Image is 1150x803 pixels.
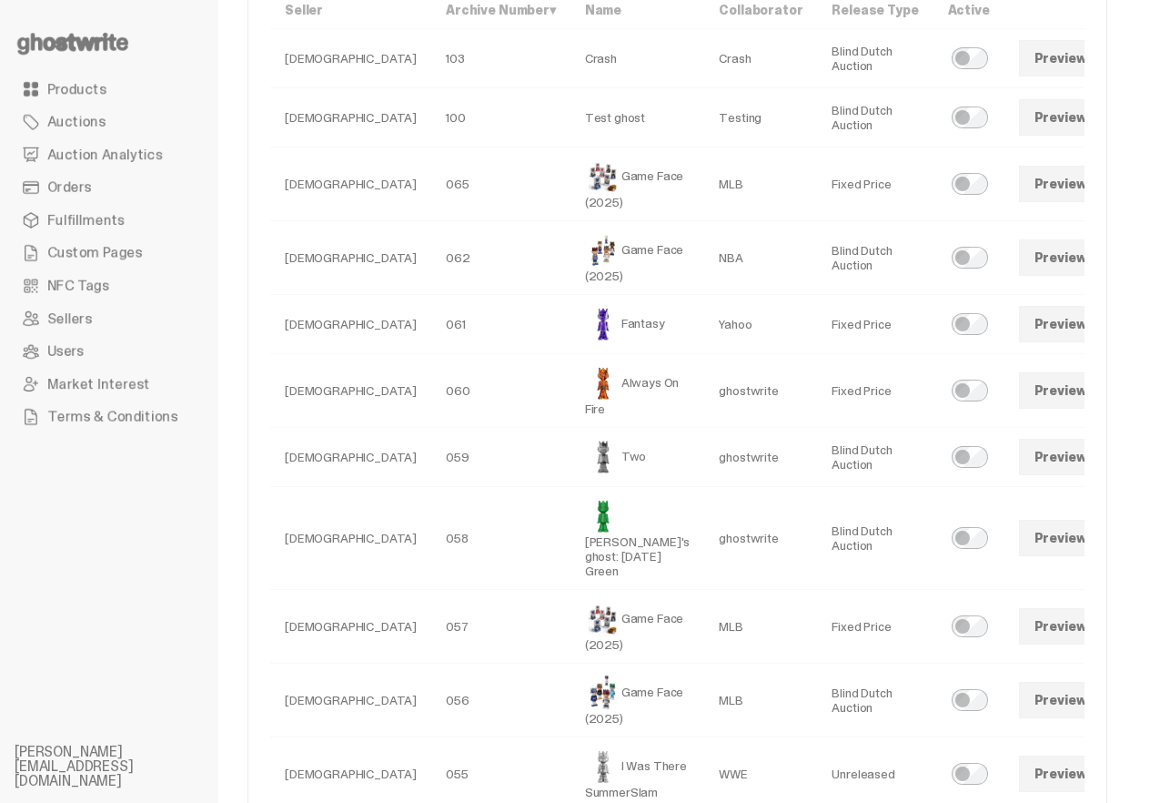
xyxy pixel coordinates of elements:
img: Two [585,439,621,475]
td: Test ghost [570,88,705,147]
td: Fixed Price [817,147,933,221]
a: Terms & Conditions [15,401,204,433]
span: Users [47,344,84,359]
a: Fulfillments [15,204,204,237]
a: Preview [1019,608,1103,645]
span: NFC Tags [47,279,109,293]
td: Blind Dutch Auction [817,664,933,737]
img: I Was There SummerSlam [585,748,621,785]
td: Game Face (2025) [570,664,705,737]
td: MLB [704,664,817,737]
a: Auctions [15,106,204,138]
a: Sellers [15,302,204,335]
a: Users [15,335,204,368]
a: Archive Number▾ [446,2,556,18]
span: Sellers [47,311,92,326]
td: ghostwrite [704,428,817,487]
td: [DEMOGRAPHIC_DATA] [270,221,431,295]
td: 062 [431,221,570,295]
td: Fantasy [570,295,705,354]
span: Custom Pages [47,246,142,260]
span: Auctions [47,115,106,129]
td: [DEMOGRAPHIC_DATA] [270,428,431,487]
img: Always On Fire [585,365,621,401]
a: Market Interest [15,368,204,401]
td: 065 [431,147,570,221]
span: Products [47,82,106,97]
td: NBA [704,221,817,295]
td: [DEMOGRAPHIC_DATA] [270,29,431,88]
td: Crash [704,29,817,88]
td: Testing [704,88,817,147]
td: 058 [431,487,570,590]
a: Preview [1019,372,1103,409]
td: [PERSON_NAME]'s ghost: [DATE] Green [570,487,705,590]
td: Blind Dutch Auction [817,221,933,295]
td: Fixed Price [817,590,933,664]
span: Market Interest [47,377,150,391]
a: Preview [1019,239,1103,276]
a: Preview [1019,99,1103,136]
span: Orders [47,180,91,195]
td: 103 [431,29,570,88]
td: 061 [431,295,570,354]
td: MLB [704,590,817,664]
a: Preview [1019,439,1103,475]
td: [DEMOGRAPHIC_DATA] [270,664,431,737]
td: [DEMOGRAPHIC_DATA] [270,295,431,354]
td: Fixed Price [817,354,933,428]
td: [DEMOGRAPHIC_DATA] [270,88,431,147]
td: 057 [431,590,570,664]
a: Preview [1019,756,1103,792]
img: Game Face (2025) [585,232,621,269]
a: Auction Analytics [15,138,204,171]
td: 059 [431,428,570,487]
a: Custom Pages [15,237,204,269]
td: Crash [570,29,705,88]
td: Two [570,428,705,487]
td: [DEMOGRAPHIC_DATA] [270,354,431,428]
td: [DEMOGRAPHIC_DATA] [270,487,431,590]
td: Game Face (2025) [570,221,705,295]
td: ghostwrite [704,487,817,590]
a: Preview [1019,306,1103,342]
td: 060 [431,354,570,428]
img: Game Face (2025) [585,601,621,637]
a: Preview [1019,682,1103,718]
td: Fixed Price [817,295,933,354]
td: Blind Dutch Auction [817,428,933,487]
td: 056 [431,664,570,737]
a: Preview [1019,166,1103,202]
td: Blind Dutch Auction [817,29,933,88]
span: Auction Analytics [47,147,162,162]
td: Blind Dutch Auction [817,487,933,590]
img: Game Face (2025) [585,675,621,711]
td: Always On Fire [570,354,705,428]
img: Game Face (2025) [585,158,621,195]
td: MLB [704,147,817,221]
a: Orders [15,171,204,204]
span: ▾ [550,2,556,18]
li: [PERSON_NAME][EMAIL_ADDRESS][DOMAIN_NAME] [15,745,233,788]
a: Preview [1019,520,1103,556]
td: ghostwrite [704,354,817,428]
a: Active [948,2,990,18]
td: Game Face (2025) [570,590,705,664]
td: 100 [431,88,570,147]
td: Yahoo [704,295,817,354]
span: Terms & Conditions [47,410,177,424]
td: Game Face (2025) [570,147,705,221]
td: [DEMOGRAPHIC_DATA] [270,147,431,221]
img: Fantasy [585,306,621,342]
a: Products [15,73,204,106]
td: [DEMOGRAPHIC_DATA] [270,590,431,664]
a: NFC Tags [15,269,204,302]
span: Fulfillments [47,213,125,228]
a: Preview [1019,40,1103,76]
td: Blind Dutch Auction [817,88,933,147]
img: Schrödinger's ghost: Sunday Green [585,498,621,534]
